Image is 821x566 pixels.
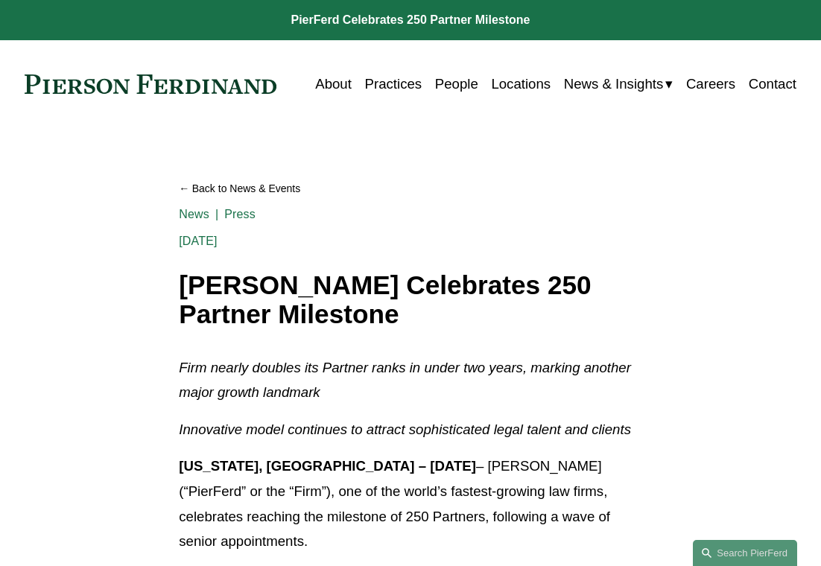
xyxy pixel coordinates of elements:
[315,70,352,98] a: About
[179,235,217,247] span: [DATE]
[749,70,796,98] a: Contact
[693,540,797,566] a: Search this site
[491,70,551,98] a: Locations
[564,71,664,97] span: News & Insights
[564,70,673,98] a: folder dropdown
[224,208,256,220] a: Press
[179,271,642,328] h1: [PERSON_NAME] Celebrates 250 Partner Milestone
[435,70,478,98] a: People
[179,208,209,220] a: News
[179,177,642,202] a: Back to News & Events
[365,70,422,98] a: Practices
[179,360,635,401] em: Firm nearly doubles its Partner ranks in under two years, marking another major growth landmark
[179,422,631,437] em: Innovative model continues to attract sophisticated legal talent and clients
[179,454,642,553] p: – [PERSON_NAME] (“PierFerd” or the “Firm”), one of the world’s fastest-growing law firms, celebra...
[179,458,476,474] strong: [US_STATE], [GEOGRAPHIC_DATA] – [DATE]
[686,70,735,98] a: Careers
